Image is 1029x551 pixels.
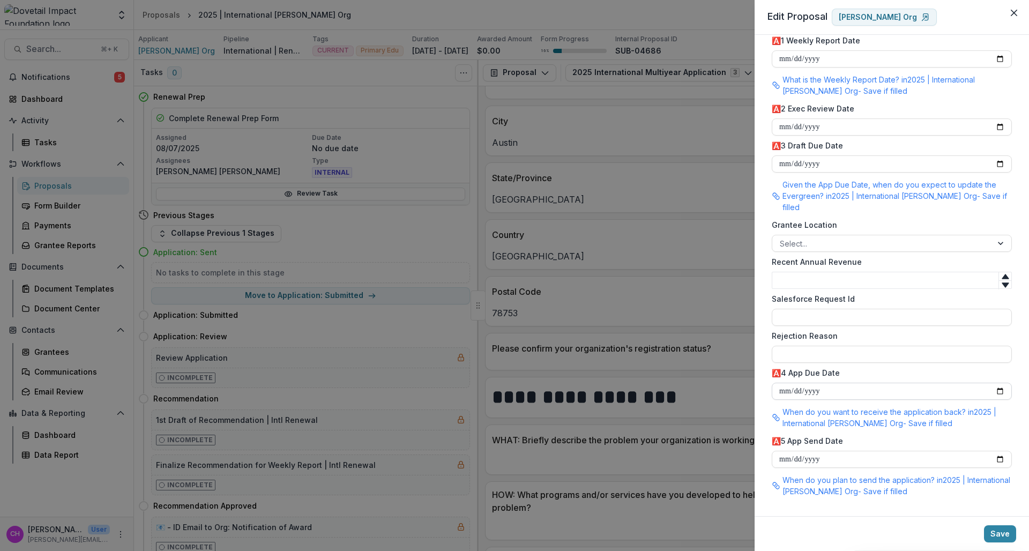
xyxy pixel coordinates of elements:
p: Given the App Due Date, when do you expect to update the Evergreen? in 2025 | International [PERS... [782,179,1012,213]
button: Close [1005,4,1023,21]
button: Save [984,525,1016,542]
label: Salesforce Request Id [772,293,1005,304]
label: 🅰️4 App Due Date [772,367,1005,378]
label: Recent Annual Revenue [772,256,1005,267]
p: What is the Weekly Report Date? in 2025 | International [PERSON_NAME] Org - Save if filled [782,74,1012,96]
label: Rejection Reason [772,330,1005,341]
a: [PERSON_NAME] Org [832,9,937,26]
label: 🅰️2 Exec Review Date [772,103,1005,114]
p: When do you want to receive the application back? in 2025 | International [PERSON_NAME] Org - Sav... [782,406,1012,429]
label: 🅰️5 App Send Date [772,435,1005,446]
label: Grantee Location [772,219,1005,230]
label: 🅰️1 Weekly Report Date [772,35,1005,46]
label: 🅰️3 Draft Due Date [772,140,1005,151]
p: When do you plan to send the application? in 2025 | International [PERSON_NAME] Org - Save if filled [782,474,1012,497]
span: Edit Proposal [767,11,827,22]
p: [PERSON_NAME] Org [839,13,917,22]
